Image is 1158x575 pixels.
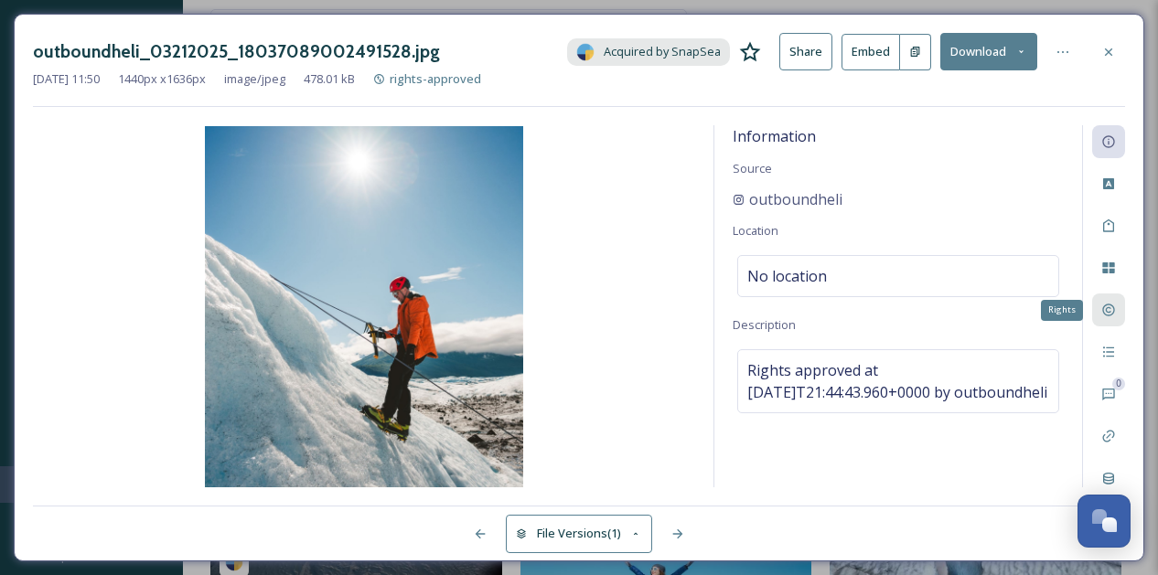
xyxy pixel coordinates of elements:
[33,38,440,65] h3: outboundheli_03212025_18037089002491528.jpg
[733,222,778,239] span: Location
[604,43,721,60] span: Acquired by SnapSea
[576,43,595,61] img: snapsea-logo.png
[733,126,816,146] span: Information
[304,70,355,88] span: 478.01 kB
[733,160,772,176] span: Source
[33,126,695,487] img: 1TgWwZ0xAJuRqSwrdzY0jfR1BxD0sk8LR.jpg
[1112,378,1125,390] div: 0
[733,188,842,210] a: outboundheli
[842,34,900,70] button: Embed
[33,70,100,88] span: [DATE] 11:50
[940,33,1037,70] button: Download
[749,188,842,210] span: outboundheli
[747,359,1049,403] span: Rights approved at [DATE]T21:44:43.960+0000 by outboundheli
[118,70,206,88] span: 1440 px x 1636 px
[1078,495,1131,548] button: Open Chat
[390,70,481,87] span: rights-approved
[224,70,285,88] span: image/jpeg
[733,316,796,333] span: Description
[779,33,832,70] button: Share
[747,265,827,287] span: No location
[1041,300,1083,320] div: Rights
[506,515,652,552] button: File Versions(1)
